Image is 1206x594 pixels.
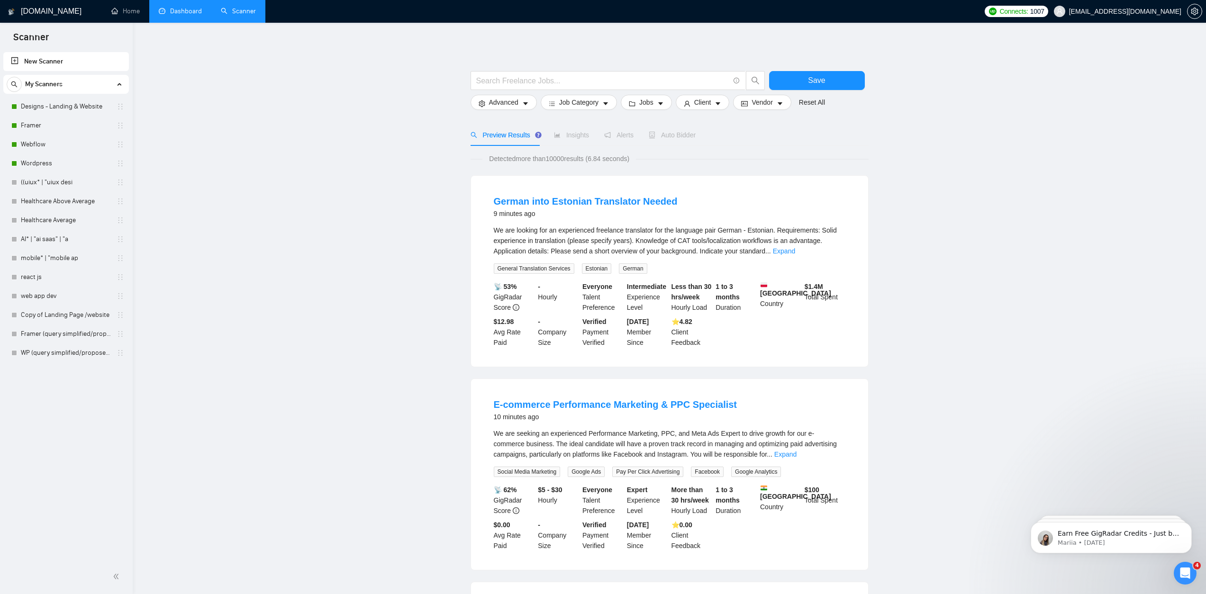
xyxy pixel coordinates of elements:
[492,485,536,516] div: GigRadar Score
[221,7,256,15] a: searchScanner
[716,486,740,504] b: 1 to 3 months
[1030,6,1044,17] span: 1007
[1056,8,1063,15] span: user
[117,216,124,224] span: holder
[536,281,580,313] div: Hourly
[8,4,15,19] img: logo
[741,100,748,107] span: idcard
[159,7,202,15] a: dashboardDashboard
[554,132,561,138] span: area-chart
[117,235,124,243] span: holder
[714,281,758,313] div: Duration
[602,100,609,107] span: caret-down
[625,316,670,348] div: Member Since
[522,100,529,107] span: caret-down
[21,116,111,135] a: Framer
[670,485,714,516] div: Hourly Load
[536,485,580,516] div: Hourly
[494,430,837,458] span: We are seeking an experienced Performance Marketing, PPC, and Meta Ads Expert to drive growth for...
[494,225,845,256] div: We are looking for an experienced freelance translator for the language pair German - Estonian. R...
[492,316,536,348] div: Avg Rate Paid
[769,71,865,90] button: Save
[715,100,721,107] span: caret-down
[494,263,574,274] span: General Translation Services
[580,281,625,313] div: Talent Preference
[568,467,605,477] span: Google Ads
[671,318,692,325] b: ⭐️ 4.82
[494,486,517,494] b: 📡 62%
[670,520,714,551] div: Client Feedback
[536,520,580,551] div: Company Size
[684,100,690,107] span: user
[716,283,740,301] b: 1 to 3 months
[559,97,598,108] span: Job Category
[471,132,477,138] span: search
[639,97,653,108] span: Jobs
[619,263,647,274] span: German
[999,6,1028,17] span: Connects:
[773,247,795,255] a: Expand
[538,283,540,290] b: -
[627,521,649,529] b: [DATE]
[774,450,797,458] a: Expand
[554,131,589,139] span: Insights
[494,208,678,219] div: 9 minutes ago
[117,311,124,319] span: holder
[21,268,111,287] a: react js
[671,283,712,301] b: Less than 30 hrs/week
[21,230,111,249] a: AI* | "ai saas" | "a
[582,283,612,290] b: Everyone
[536,316,580,348] div: Company Size
[113,572,122,581] span: double-left
[494,399,737,410] a: E-commerce Performance Marketing & PPC Specialist
[476,75,729,87] input: Search Freelance Jobs...
[582,263,612,274] span: Estonian
[513,507,519,514] span: info-circle
[549,100,555,107] span: bars
[479,100,485,107] span: setting
[580,316,625,348] div: Payment Verified
[625,520,670,551] div: Member Since
[582,486,612,494] b: Everyone
[471,131,539,139] span: Preview Results
[765,247,771,255] span: ...
[117,254,124,262] span: holder
[671,521,692,529] b: ⭐️ 0.00
[1193,562,1201,569] span: 4
[538,486,562,494] b: $5 - $30
[21,211,111,230] a: Healthcare Average
[627,283,666,290] b: Intermediate
[733,95,791,110] button: idcardVendorcaret-down
[494,196,678,207] a: German into Estonian Translator Needed
[752,97,772,108] span: Vendor
[714,485,758,516] div: Duration
[649,132,655,138] span: robot
[492,520,536,551] div: Avg Rate Paid
[671,486,709,504] b: More than 30 hrs/week
[3,75,129,362] li: My Scanners
[604,131,634,139] span: Alerts
[21,97,111,116] a: Designs - Landing & Website
[117,122,124,129] span: holder
[694,97,711,108] span: Client
[649,131,696,139] span: Auto Bidder
[803,281,847,313] div: Total Spent
[538,318,540,325] b: -
[657,100,664,107] span: caret-down
[21,135,111,154] a: Webflow
[117,198,124,205] span: holder
[25,75,63,94] span: My Scanners
[621,95,672,110] button: folderJobscaret-down
[767,450,772,458] span: ...
[612,467,683,477] span: Pay Per Click Advertising
[117,141,124,148] span: holder
[494,318,514,325] b: $12.98
[627,318,649,325] b: [DATE]
[21,343,111,362] a: WP (query simplified/proposed)
[625,281,670,313] div: Experience Level
[761,281,767,288] img: 🇵🇱
[604,132,611,138] span: notification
